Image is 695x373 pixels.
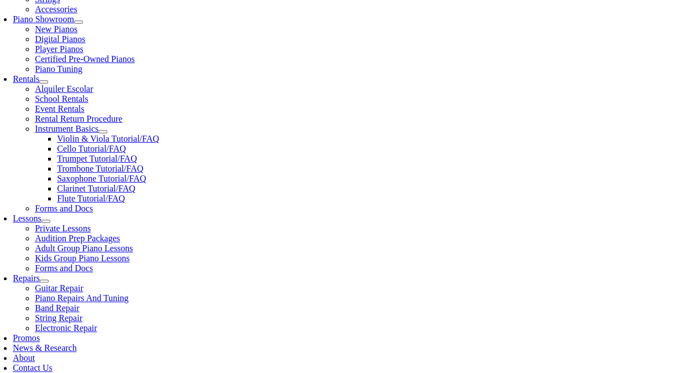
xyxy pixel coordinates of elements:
a: String Repair [35,313,82,323]
a: Kids Group Piano Lessons [35,253,129,263]
a: Electronic Repair [35,323,97,333]
button: Open submenu of Instrument Basics [98,130,107,133]
a: New Pianos [35,24,77,34]
button: Open submenu of Lessons [41,220,50,223]
a: Adult Group Piano Lessons [35,244,133,253]
a: Rentals [13,74,39,84]
button: Open submenu of Piano Showroom [74,20,83,24]
a: Trombone Tutorial/FAQ [57,164,143,173]
a: Repairs [13,273,40,283]
a: About [13,353,35,362]
a: Player Pianos [35,44,83,54]
a: Contact Us [13,363,53,372]
a: Instrument Basics [35,124,98,133]
a: Clarinet Tutorial/FAQ [57,184,135,193]
a: Forms and Docs [35,204,93,213]
a: Piano Showroom [13,14,74,24]
a: Certified Pre-Owned Pianos [35,54,134,64]
a: Rental Return Procedure [35,114,122,123]
button: Open submenu of Repairs [40,279,49,283]
a: Piano Repairs And Tuning [35,293,128,303]
a: Cello Tutorial/FAQ [57,144,126,153]
a: Alquiler Escolar [35,84,93,94]
a: News & Research [13,343,77,353]
a: Trumpet Tutorial/FAQ [57,154,137,163]
a: Saxophone Tutorial/FAQ [57,174,146,183]
a: Promos [13,333,40,343]
a: Band Repair [35,303,79,313]
a: School Rentals [35,94,88,103]
a: Forms and Docs [35,263,93,273]
a: Event Rentals [35,104,84,113]
a: Accessories [35,4,77,14]
a: Digital Pianos [35,34,85,44]
a: Guitar Repair [35,283,83,293]
a: Lessons [13,214,41,223]
a: Private Lessons [35,224,91,233]
button: Open submenu of Rentals [39,80,48,84]
a: Violin & Viola Tutorial/FAQ [57,134,159,143]
a: Piano Tuning [35,64,82,74]
a: Audition Prep Packages [35,234,120,243]
a: Flute Tutorial/FAQ [57,194,125,203]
